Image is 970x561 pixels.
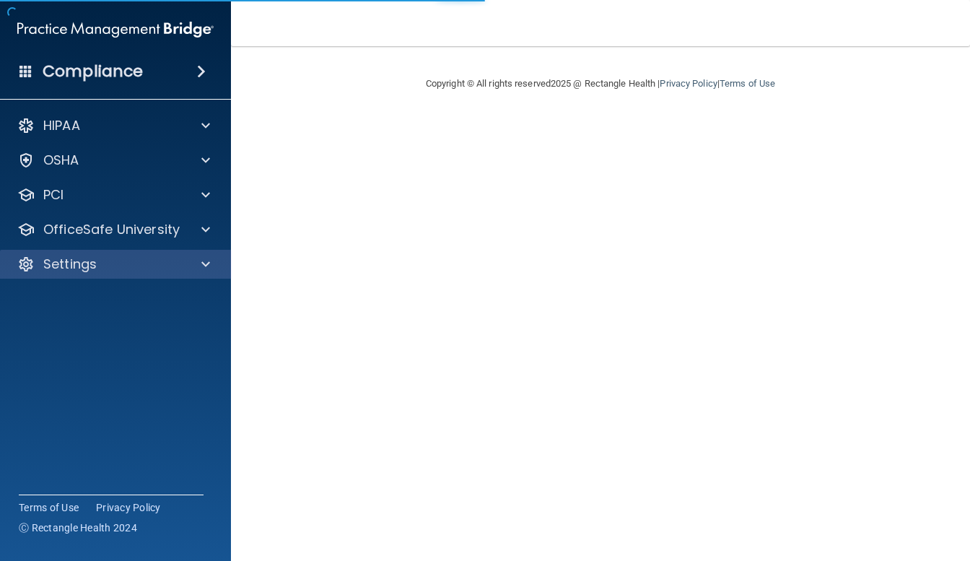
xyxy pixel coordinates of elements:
[17,152,210,169] a: OSHA
[337,61,864,107] div: Copyright © All rights reserved 2025 @ Rectangle Health | |
[43,186,64,204] p: PCI
[17,117,210,134] a: HIPAA
[17,221,210,238] a: OfficeSafe University
[720,78,775,89] a: Terms of Use
[43,117,80,134] p: HIPAA
[43,152,79,169] p: OSHA
[19,521,137,535] span: Ⓒ Rectangle Health 2024
[660,78,717,89] a: Privacy Policy
[43,221,180,238] p: OfficeSafe University
[17,186,210,204] a: PCI
[43,61,143,82] h4: Compliance
[19,500,79,515] a: Terms of Use
[43,256,97,273] p: Settings
[96,500,161,515] a: Privacy Policy
[17,15,214,44] img: PMB logo
[17,256,210,273] a: Settings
